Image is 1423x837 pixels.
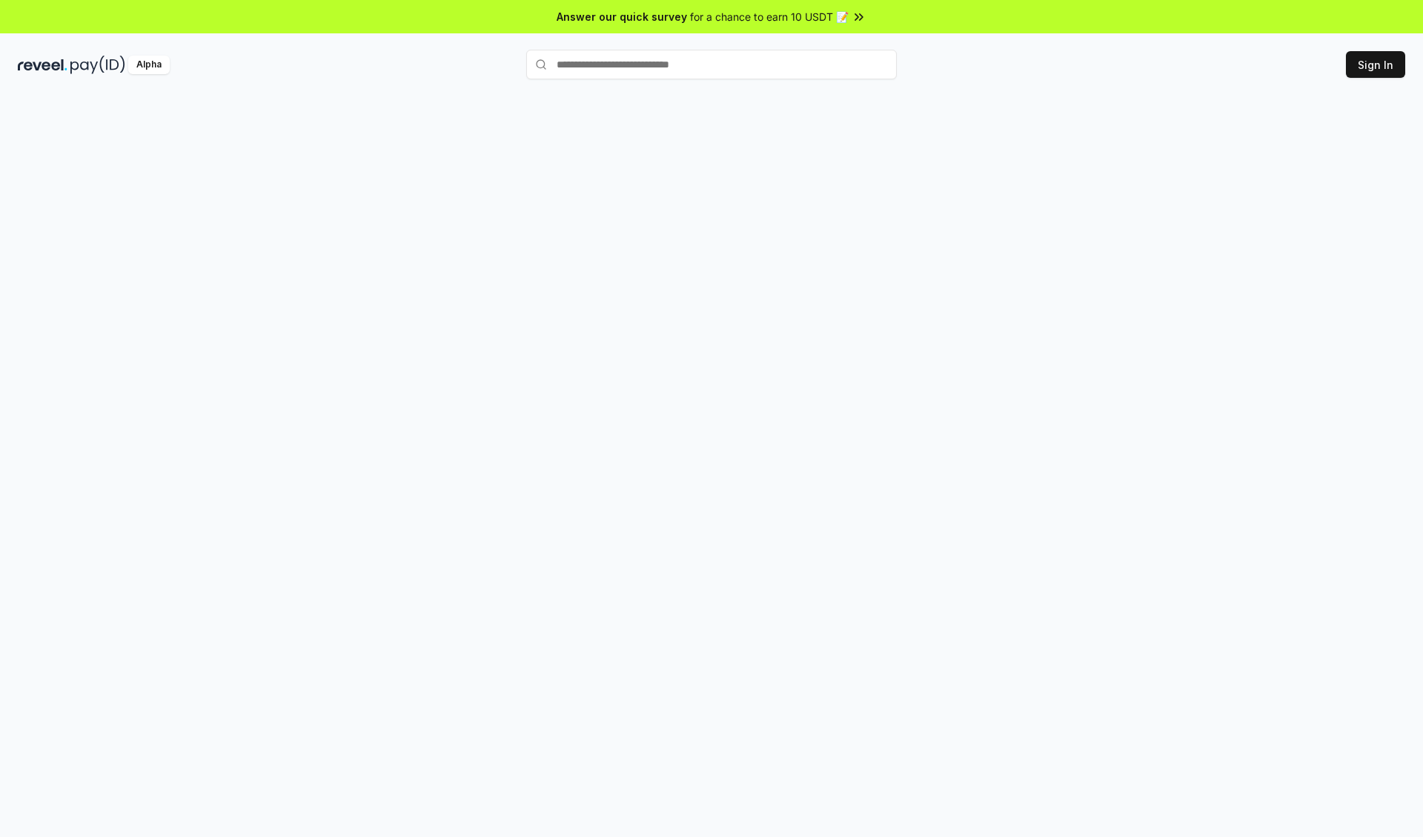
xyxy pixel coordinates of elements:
span: Answer our quick survey [557,9,687,24]
span: for a chance to earn 10 USDT 📝 [690,9,849,24]
img: pay_id [70,56,125,74]
button: Sign In [1346,51,1405,78]
img: reveel_dark [18,56,67,74]
div: Alpha [128,56,170,74]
